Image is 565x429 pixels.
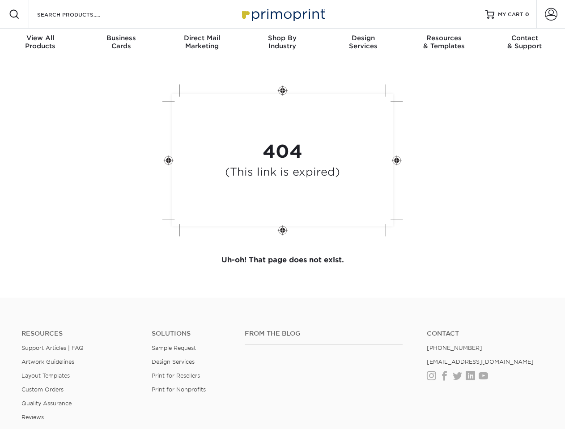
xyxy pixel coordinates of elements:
h4: Solutions [152,330,231,337]
span: MY CART [498,11,523,18]
div: & Templates [404,34,484,50]
a: [EMAIL_ADDRESS][DOMAIN_NAME] [427,358,534,365]
div: Services [323,34,404,50]
input: SEARCH PRODUCTS..... [36,9,123,20]
h4: Resources [21,330,138,337]
a: Reviews [21,414,44,421]
h4: (This link is expired) [225,166,340,179]
a: Custom Orders [21,386,64,393]
a: BusinessCards [81,29,161,57]
div: Industry [242,34,323,50]
span: Design [323,34,404,42]
h4: From the Blog [245,330,403,337]
strong: 404 [263,141,302,162]
span: Direct Mail [161,34,242,42]
span: 0 [525,11,529,17]
a: Layout Templates [21,372,70,379]
div: Cards [81,34,161,50]
div: & Support [484,34,565,50]
a: Quality Assurance [21,400,72,407]
a: Resources& Templates [404,29,484,57]
strong: Uh-oh! That page does not exist. [221,256,344,264]
span: Resources [404,34,484,42]
span: Shop By [242,34,323,42]
a: Design Services [152,358,195,365]
a: Artwork Guidelines [21,358,74,365]
a: Contact [427,330,544,337]
a: Direct MailMarketing [161,29,242,57]
a: [PHONE_NUMBER] [427,345,482,351]
a: Sample Request [152,345,196,351]
a: Support Articles | FAQ [21,345,84,351]
a: DesignServices [323,29,404,57]
a: Shop ByIndustry [242,29,323,57]
div: Marketing [161,34,242,50]
a: Print for Resellers [152,372,200,379]
img: Primoprint [238,4,327,24]
a: Print for Nonprofits [152,386,206,393]
span: Contact [484,34,565,42]
span: Business [81,34,161,42]
a: Contact& Support [484,29,565,57]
